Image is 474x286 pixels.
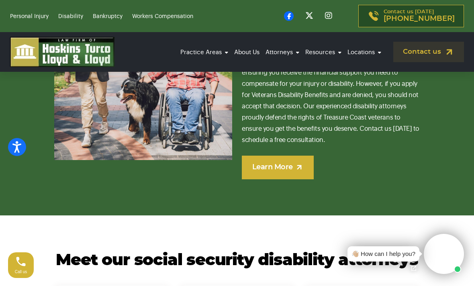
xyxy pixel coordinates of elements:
[242,45,420,146] p: You’re a veteran. You served our country. And during your service, you were injured. Our governme...
[54,252,420,270] h2: Meet our social security disability attorneys
[132,14,193,19] a: Workers Compensation
[10,37,114,67] img: logo
[345,41,383,63] a: Locations
[384,9,455,23] p: Contact us [DATE]
[405,260,422,277] a: Open chat
[358,5,464,27] a: Contact us [DATE][PHONE_NUMBER]
[58,14,83,19] a: Disability
[295,163,303,171] img: arrow-up-right-light.svg
[93,14,123,19] a: Bankruptcy
[393,42,464,62] a: Contact us
[232,41,262,63] a: About Us
[351,249,415,259] div: 👋🏼 How can I help you?
[384,15,455,23] span: [PHONE_NUMBER]
[264,41,301,63] a: Attorneys
[10,14,49,19] a: Personal Injury
[242,156,314,179] a: Learn More
[54,43,232,160] img: disabled veteran with his dog
[178,41,230,63] a: Practice Areas
[15,270,27,274] span: Call us
[303,41,343,63] a: Resources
